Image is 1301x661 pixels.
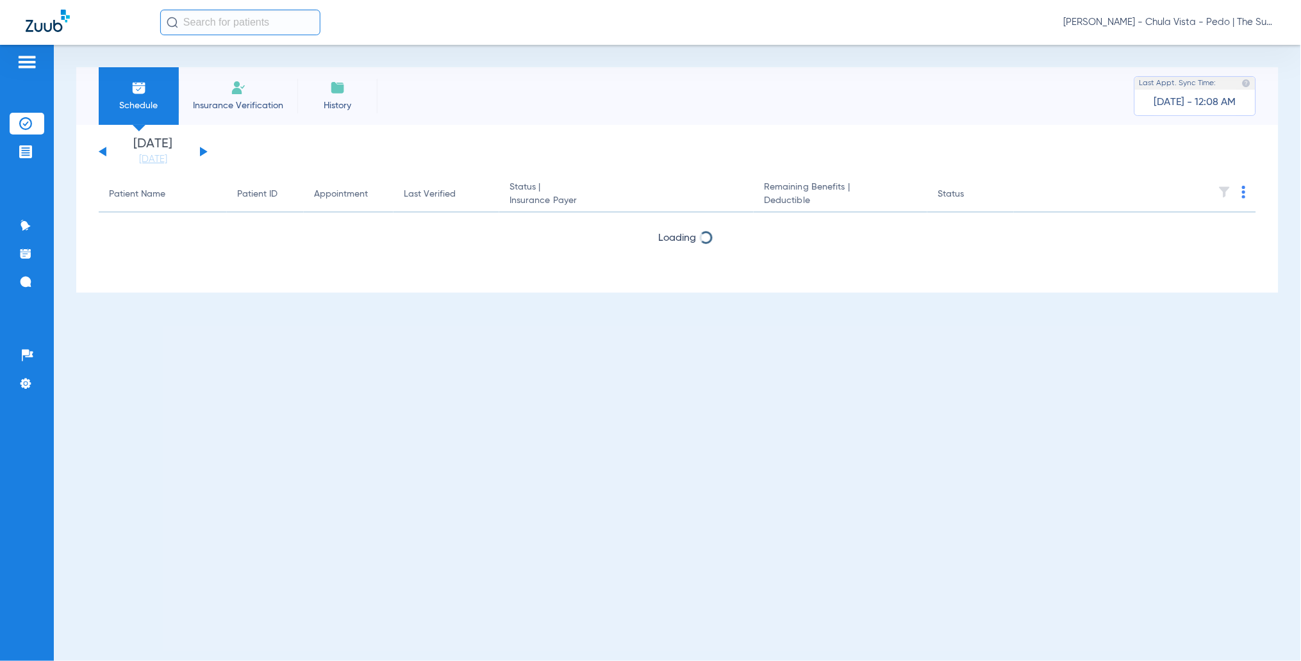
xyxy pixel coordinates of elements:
th: Status | [499,177,754,213]
img: History [330,80,345,95]
span: Last Appt. Sync Time: [1139,77,1216,90]
img: Schedule [131,80,147,95]
a: [DATE] [115,153,192,166]
span: Deductible [764,194,917,208]
div: Patient ID [237,188,278,201]
img: Manual Insurance Verification [231,80,246,95]
span: History [307,99,368,112]
span: Schedule [108,99,169,112]
img: group-dot-blue.svg [1242,186,1246,199]
span: [PERSON_NAME] - Chula Vista - Pedo | The Super Dentists [1064,16,1275,29]
th: Status [927,177,1014,213]
img: filter.svg [1218,186,1231,199]
span: [DATE] - 12:08 AM [1154,96,1236,109]
img: hamburger-icon [17,54,37,70]
div: Last Verified [404,188,489,201]
div: Appointment [314,188,368,201]
img: Zuub Logo [26,10,70,32]
div: Appointment [314,188,383,201]
span: Insurance Payer [510,194,743,208]
th: Remaining Benefits | [754,177,927,213]
span: Insurance Verification [188,99,288,112]
div: Patient Name [109,188,165,201]
div: Last Verified [404,188,456,201]
li: [DATE] [115,138,192,166]
img: last sync help info [1242,79,1251,88]
img: Search Icon [167,17,178,28]
span: Loading [659,233,697,243]
div: Patient ID [237,188,294,201]
div: Patient Name [109,188,217,201]
iframe: Chat Widget [1237,600,1301,661]
input: Search for patients [160,10,320,35]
